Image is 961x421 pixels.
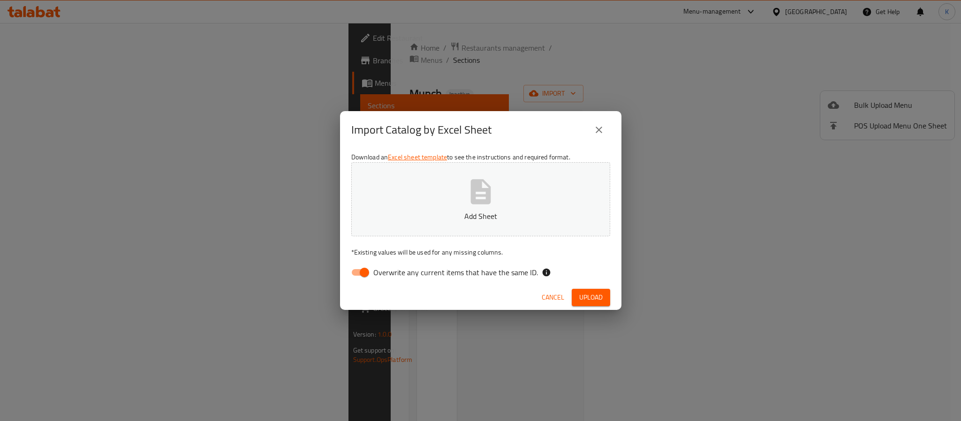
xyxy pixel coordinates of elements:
p: Existing values will be used for any missing columns. [351,248,610,257]
p: Add Sheet [366,210,596,222]
span: Cancel [542,292,564,303]
span: Overwrite any current items that have the same ID. [373,267,538,278]
a: Excel sheet template [388,151,447,163]
button: Cancel [538,289,568,306]
button: Add Sheet [351,162,610,236]
button: close [588,119,610,141]
h2: Import Catalog by Excel Sheet [351,122,492,137]
span: Upload [579,292,603,303]
button: Upload [572,289,610,306]
div: Download an to see the instructions and required format. [340,149,621,285]
svg: If the overwrite option isn't selected, then the items that match an existing ID will be ignored ... [542,268,551,277]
